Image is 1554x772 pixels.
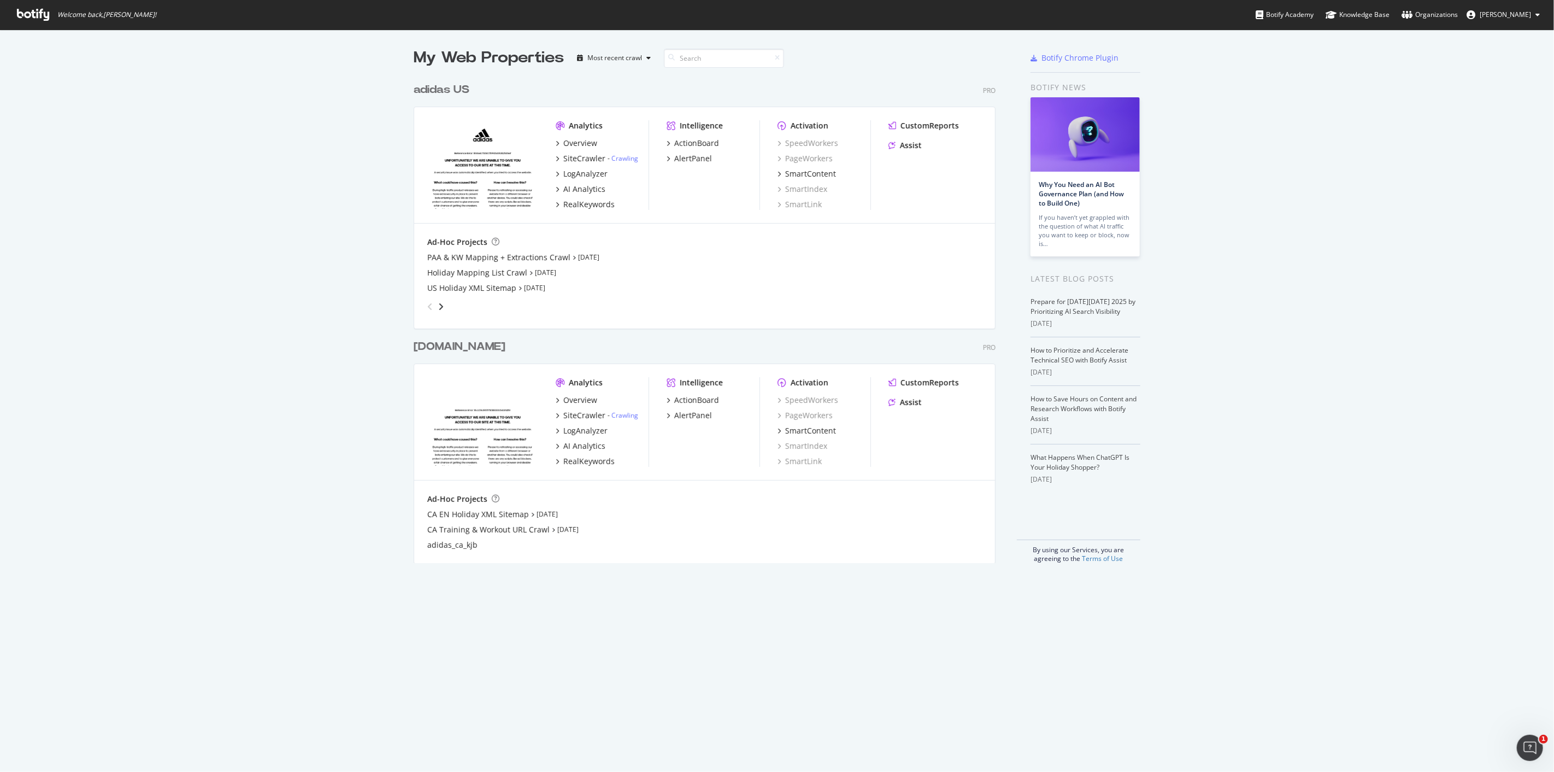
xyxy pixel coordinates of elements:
[674,410,712,421] div: AlertPanel
[983,86,996,95] div: Pro
[573,49,655,67] button: Most recent crawl
[778,199,822,210] a: SmartLink
[427,283,516,294] a: US Holiday XML Sitemap
[1031,394,1137,423] a: How to Save Hours on Content and Research Workflows with Botify Assist
[427,267,527,278] a: Holiday Mapping List Crawl
[778,138,838,149] a: SpeedWorkers
[667,138,719,149] a: ActionBoard
[57,10,156,19] span: Welcome back, [PERSON_NAME] !
[664,49,784,68] input: Search
[888,397,922,408] a: Assist
[1031,367,1140,377] div: [DATE]
[900,140,922,151] div: Assist
[587,55,642,61] div: Most recent crawl
[1082,554,1123,563] a: Terms of Use
[524,283,545,293] a: [DATE]
[563,184,605,195] div: AI Analytics
[680,377,723,388] div: Intelligence
[437,301,445,312] div: angle-right
[611,154,638,163] a: Crawling
[556,456,615,467] a: RealKeywords
[667,153,712,164] a: AlertPanel
[414,47,564,69] div: My Web Properties
[1031,453,1129,472] a: What Happens When ChatGPT Is Your Holiday Shopper?
[535,268,556,277] a: [DATE]
[556,441,605,452] a: AI Analytics
[427,524,550,535] a: CA Training & Workout URL Crawl
[427,540,478,551] a: adidas_ca_kjb
[1458,6,1549,24] button: [PERSON_NAME]
[888,377,959,388] a: CustomReports
[778,425,836,436] a: SmartContent
[427,509,529,520] a: CA EN Holiday XML Sitemap
[556,138,597,149] a: Overview
[667,395,719,406] a: ActionBoard
[1539,735,1548,744] span: 1
[1031,475,1140,484] div: [DATE]
[674,138,719,149] div: ActionBoard
[1480,10,1531,19] span: Kavit Vichhivora
[791,377,828,388] div: Activation
[900,397,922,408] div: Assist
[785,168,836,179] div: SmartContent
[537,510,558,519] a: [DATE]
[611,411,638,420] a: Crawling
[414,339,510,355] a: [DOMAIN_NAME]
[556,153,638,164] a: SiteCrawler- Crawling
[1031,346,1128,365] a: How to Prioritize and Accelerate Technical SEO with Botify Assist
[778,395,838,406] a: SpeedWorkers
[563,168,608,179] div: LogAnalyzer
[608,154,638,163] div: -
[569,377,603,388] div: Analytics
[563,456,615,467] div: RealKeywords
[1256,9,1314,20] div: Botify Academy
[427,120,538,209] img: adidas.com/us
[1039,213,1132,248] div: If you haven’t yet grappled with the question of what AI traffic you want to keep or block, now is…
[1039,180,1124,208] a: Why You Need an AI Bot Governance Plan (and How to Build One)
[414,69,1004,563] div: grid
[1031,97,1140,172] img: Why You Need an AI Bot Governance Plan (and How to Build One)
[563,153,605,164] div: SiteCrawler
[888,140,922,151] a: Assist
[900,377,959,388] div: CustomReports
[556,184,605,195] a: AI Analytics
[1031,319,1140,329] div: [DATE]
[778,441,827,452] a: SmartIndex
[556,199,615,210] a: RealKeywords
[1402,9,1458,20] div: Organizations
[1031,297,1135,316] a: Prepare for [DATE][DATE] 2025 by Prioritizing AI Search Visibility
[778,184,827,195] a: SmartIndex
[680,120,723,131] div: Intelligence
[563,199,615,210] div: RealKeywords
[563,410,605,421] div: SiteCrawler
[791,120,828,131] div: Activation
[778,456,822,467] a: SmartLink
[427,237,487,248] div: Ad-Hoc Projects
[983,343,996,352] div: Pro
[778,168,836,179] a: SmartContent
[414,82,469,98] div: adidas US
[427,494,487,505] div: Ad-Hoc Projects
[563,425,608,436] div: LogAnalyzer
[778,153,833,164] a: PageWorkers
[569,120,603,131] div: Analytics
[556,410,638,421] a: SiteCrawler- Crawling
[1031,273,1140,285] div: Latest Blog Posts
[578,253,599,262] a: [DATE]
[556,168,608,179] a: LogAnalyzer
[427,377,538,466] img: adidas.ca
[557,525,579,534] a: [DATE]
[423,298,437,315] div: angle-left
[563,138,597,149] div: Overview
[608,411,638,420] div: -
[674,395,719,406] div: ActionBoard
